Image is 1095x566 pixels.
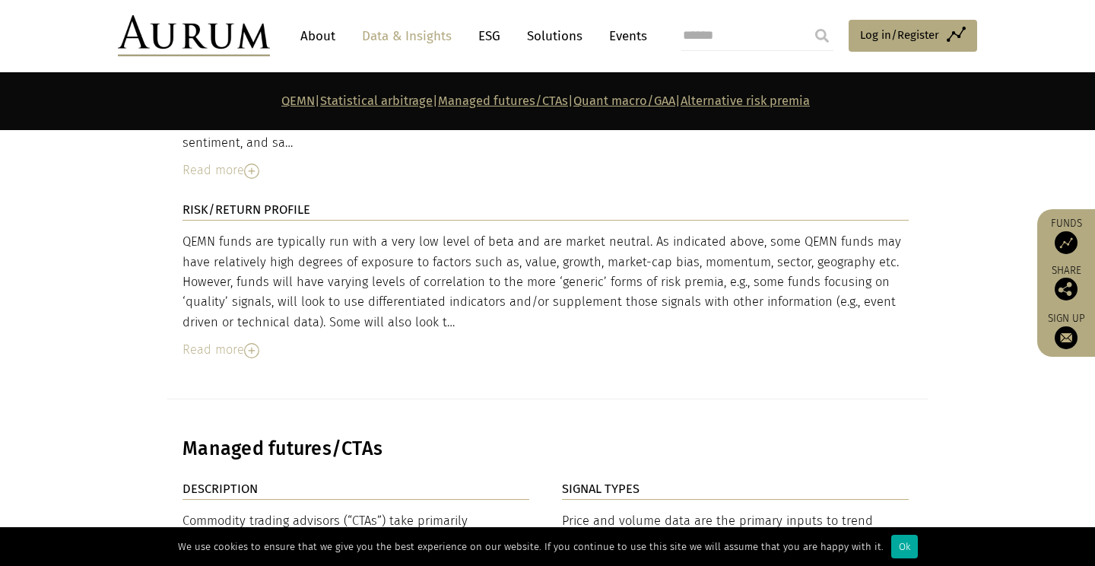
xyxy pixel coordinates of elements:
a: Funds [1045,217,1087,254]
a: Statistical arbitrage [320,94,433,108]
strong: DESCRIPTION [182,482,258,496]
a: Solutions [519,22,590,50]
h3: Managed futures/CTAs [182,437,909,460]
a: Managed futures/CTAs [438,94,568,108]
img: Aurum [118,15,270,56]
strong: RISK/RETURN PROFILE [182,202,310,217]
img: Share this post [1055,278,1078,300]
span: Log in/Register [860,26,939,44]
a: Quant macro/GAA [573,94,675,108]
img: Sign up to our newsletter [1055,326,1078,349]
img: Read More [244,164,259,179]
a: Events [601,22,647,50]
img: Read More [244,343,259,358]
a: Data & Insights [354,22,459,50]
input: Submit [807,21,837,51]
a: Alternative risk premia [681,94,810,108]
a: ESG [471,22,508,50]
div: Share [1045,266,1087,300]
a: QEMN [281,94,315,108]
a: Log in/Register [849,20,977,52]
div: QEMN funds are typically run with a very low level of beta and are market neutral. As indicated a... [182,232,909,332]
a: About [293,22,343,50]
div: Read more [182,340,909,360]
div: Ok [891,535,918,558]
strong: | | | | [281,94,810,108]
img: Access Funds [1055,231,1078,254]
div: Read more [182,161,909,180]
strong: SIGNAL TYPES [562,482,640,496]
a: Sign up [1045,312,1087,349]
